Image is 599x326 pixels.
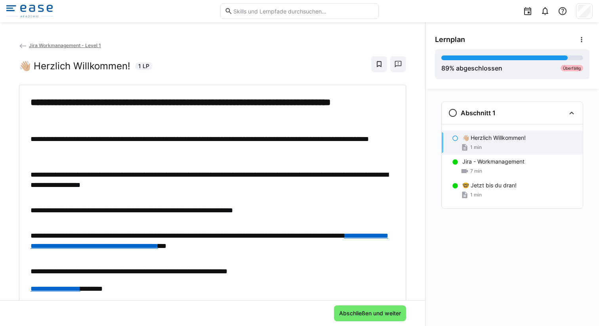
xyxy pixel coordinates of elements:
[561,65,583,71] div: Überfällig
[29,42,101,48] span: Jira Workmanagement - Level 1
[338,309,402,317] span: Abschließen und weiter
[470,144,482,151] span: 1 min
[462,134,526,142] p: 👋🏼 Herzlich Willkommen!
[462,158,525,166] p: Jira - Workmanagement
[461,109,496,117] h3: Abschnitt 1
[470,192,482,198] span: 1 min
[462,181,517,189] p: 🤓 Jetzt bis du dran!
[441,64,449,72] span: 89
[470,168,482,174] span: 7 min
[334,305,406,321] button: Abschließen und weiter
[19,42,101,48] a: Jira Workmanagement - Level 1
[138,62,149,70] span: 1 LP
[19,60,130,72] h2: 👋🏼 Herzlich Willkommen!
[441,63,502,73] div: % abgeschlossen
[435,35,465,44] span: Lernplan
[233,8,374,15] input: Skills und Lernpfade durchsuchen…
